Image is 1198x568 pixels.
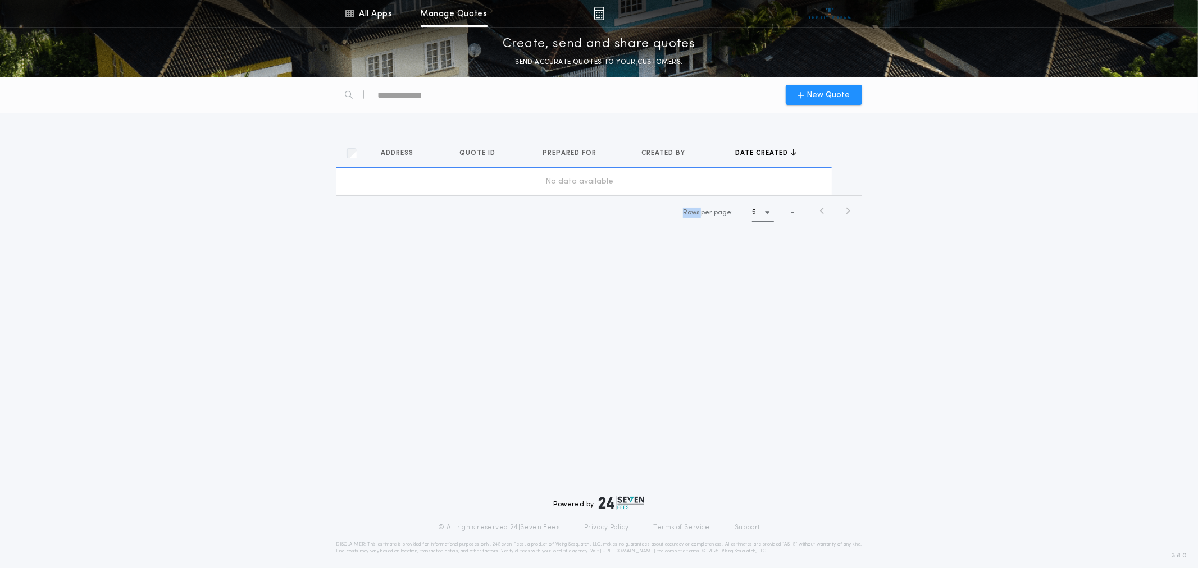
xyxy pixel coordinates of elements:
span: New Quote [807,89,850,101]
p: SEND ACCURATE QUOTES TO YOUR CUSTOMERS. [515,57,682,68]
div: No data available [341,176,819,187]
button: New Quote [786,85,862,105]
button: 5 [752,204,774,222]
span: Created by [642,149,688,158]
a: Support [735,523,760,532]
span: 3.8.0 [1172,551,1187,561]
a: Terms of Service [654,523,710,532]
img: img [594,7,604,20]
button: Address [381,148,422,159]
span: Quote ID [460,149,498,158]
span: - [791,208,795,218]
span: Date created [735,149,790,158]
span: Rows per page: [683,209,733,216]
button: Quote ID [460,148,504,159]
a: [URL][DOMAIN_NAME] [600,549,655,553]
button: Created by [642,148,694,159]
span: Address [381,149,416,158]
p: © All rights reserved. 24|Seven Fees [438,523,559,532]
h1: 5 [752,207,756,218]
button: Date created [735,148,796,159]
span: Prepared for [543,149,599,158]
img: logo [599,496,645,510]
p: Create, send and share quotes [503,35,695,53]
div: Powered by [554,496,645,510]
p: DISCLAIMER: This estimate is provided for informational purposes only. 24|Seven Fees, a product o... [336,541,862,555]
img: vs-icon [809,8,851,19]
a: Privacy Policy [584,523,629,532]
